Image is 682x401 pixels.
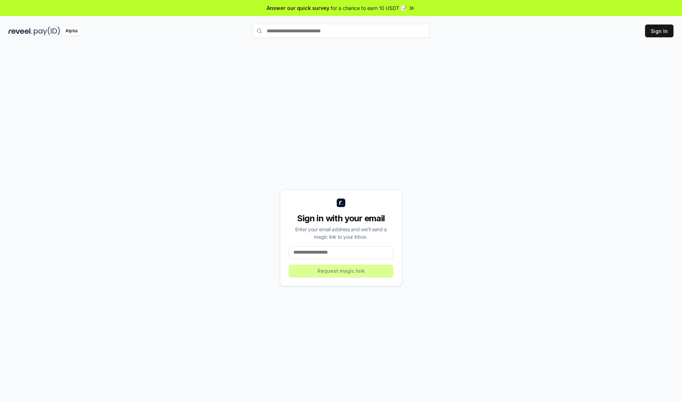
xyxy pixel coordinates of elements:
span: Answer our quick survey [267,4,329,12]
button: Sign In [645,25,673,37]
img: logo_small [337,199,345,207]
img: reveel_dark [9,27,32,36]
img: pay_id [34,27,60,36]
div: Alpha [61,27,81,36]
div: Sign in with your email [289,213,393,224]
span: for a chance to earn 10 USDT 📝 [331,4,407,12]
div: Enter your email address and we’ll send a magic link to your inbox. [289,226,393,240]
